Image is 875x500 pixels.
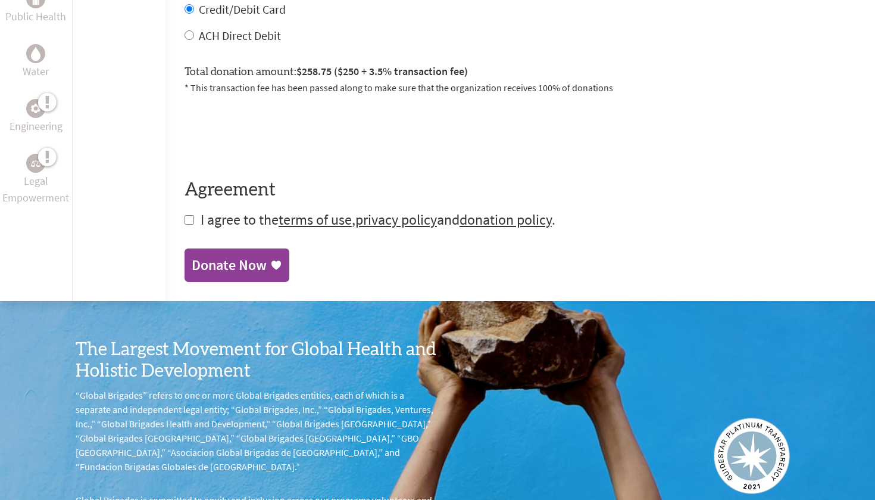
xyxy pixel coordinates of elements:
p: Public Health [5,8,66,25]
label: Credit/Debit Card [199,2,286,17]
p: * This transaction fee has been passed along to make sure that the organization receives 100% of ... [185,80,856,95]
div: Engineering [26,99,45,118]
a: terms of use [279,210,352,229]
p: Legal Empowerment [2,173,70,206]
a: WaterWater [23,44,49,80]
span: $258.75 ($250 + 3.5% transaction fee) [296,64,468,78]
span: I agree to the , and . [201,210,555,229]
p: “Global Brigades” refers to one or more Global Brigades entities, each of which is a separate and... [76,388,437,474]
a: Legal EmpowermentLegal Empowerment [2,154,70,206]
p: Engineering [10,118,62,135]
img: Water [31,46,40,60]
a: EngineeringEngineering [10,99,62,135]
h3: The Largest Movement for Global Health and Holistic Development [76,339,437,382]
img: Guidestar 2019 [714,418,790,494]
a: donation policy [460,210,552,229]
h4: Agreement [185,179,856,201]
div: Legal Empowerment [26,154,45,173]
a: Donate Now [185,249,289,282]
p: Water [23,63,49,80]
label: Total donation amount: [185,63,468,80]
div: Donate Now [192,256,267,275]
img: Engineering [31,103,40,113]
div: Water [26,44,45,63]
img: Legal Empowerment [31,160,40,167]
label: ACH Direct Debit [199,28,281,43]
iframe: reCAPTCHA [185,109,365,156]
a: privacy policy [355,210,437,229]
